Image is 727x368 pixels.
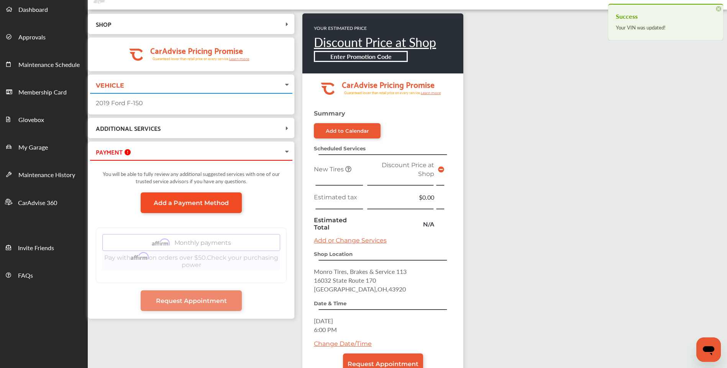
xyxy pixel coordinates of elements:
span: Maintenance History [18,170,75,180]
span: Add a Payment Method [154,199,229,207]
a: Maintenance History [0,160,87,188]
span: FAQs [18,271,33,281]
a: Request Appointment [141,290,242,311]
iframe: Button to launch messaging window [696,337,721,362]
a: Membership Card [0,78,87,105]
span: Monro Tires, Brakes & Service 113 [314,267,407,276]
td: $0.00 [365,191,436,204]
span: VEHICLE [96,82,124,89]
strong: Scheduled Services [314,145,366,151]
h4: Success [616,10,716,23]
a: Add or Change Services [314,237,387,244]
span: PAYMENT [96,147,123,157]
div: You will be able to fully review any additional suggested services with one of our trusted servic... [96,166,287,192]
a: Change Date/Time [314,340,372,347]
span: Approvals [18,33,46,42]
span: New Tires [314,166,345,173]
td: N/A [365,215,436,233]
strong: Date & Time [314,300,346,306]
span: 6:00 PM [314,325,337,334]
span: SHOP [96,19,111,29]
span: ADDITIONAL SERVICES [96,123,161,133]
tspan: Guaranteed lower than retail price on every service. [344,90,421,95]
span: Glovebox [18,115,44,125]
a: My Garage [0,133,87,160]
span: Dashboard [18,5,48,15]
tspan: Learn more [421,91,441,95]
span: Request Appointment [156,297,227,304]
span: CarAdvise 360 [18,198,57,208]
div: Your VIN was updated! [616,23,716,33]
tspan: CarAdvise Pricing Promise [342,77,435,91]
a: Glovebox [0,105,87,133]
a: Discount Price at Shop [314,33,436,51]
a: Maintenance Schedule [0,50,87,78]
span: Membership Card [18,88,67,98]
span: Discount Price at Shop [382,161,434,177]
tspan: Guaranteed lower than retail price on every service. [153,56,229,61]
span: Maintenance Schedule [18,60,80,70]
span: My Garage [18,143,48,153]
div: 2019 Ford F-150 [96,99,287,107]
td: Estimated tax [312,191,365,204]
a: Add to Calendar [314,123,381,138]
span: 16032 State Route 170 [314,276,376,285]
tspan: Learn more [229,57,249,61]
strong: Summary [314,110,345,117]
span: Request Appointment [348,360,418,368]
div: Add to Calendar [326,128,369,134]
td: Estimated Total [312,215,365,233]
a: Approvals [0,23,87,50]
span: [DATE] [314,316,333,325]
b: Enter Promotion Code [330,52,392,61]
strong: Shop Location [314,251,353,257]
p: YOUR ESTIMATED PRICE [314,25,436,31]
span: [GEOGRAPHIC_DATA] , OH , 43920 [314,285,406,293]
span: Invite Friends [18,243,54,253]
span: × [716,6,721,11]
a: Add a Payment Method [141,192,242,213]
tspan: CarAdvise Pricing Promise [150,43,243,57]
